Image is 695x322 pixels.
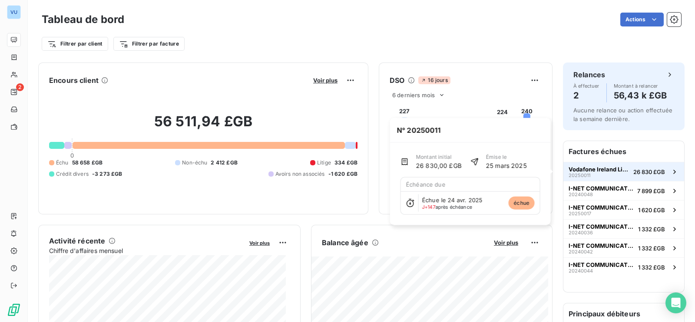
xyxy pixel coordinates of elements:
[211,159,237,167] span: 2 412 £GB
[317,159,331,167] span: Litige
[569,268,593,273] span: 20240044
[569,204,635,211] span: I-NET COMMUNICATIONS GROUP PLC
[563,200,684,219] button: I-NET COMMUNICATIONS GROUP PLC202500171 620 £GB
[92,170,122,178] span: -3 273 £GB
[328,170,358,178] span: -1 620 £GB
[563,181,684,200] button: I-NET COMMUNICATIONS GROUP PLC202400487 899 £GB
[569,223,635,230] span: I-NET COMMUNICATIONS GROUP PLC
[7,5,21,19] div: VU
[573,89,599,102] h4: 2
[49,246,243,255] span: Chiffre d'affaires mensuel
[494,239,518,246] span: Voir plus
[311,76,340,84] button: Voir plus
[563,219,684,238] button: I-NET COMMUNICATIONS GROUP PLC202400361 332 £GB
[638,226,665,233] span: 1 332 £GB
[637,187,665,194] span: 7 899 £GB
[390,75,404,85] h6: DSO
[638,264,665,271] span: 1 332 £GB
[42,37,108,51] button: Filtrer par client
[422,197,483,204] span: Échue le 24 avr. 2025
[491,239,521,246] button: Voir plus
[633,168,665,175] span: 26 830 £GB
[563,141,684,162] h6: Factures échues
[275,170,325,178] span: Avoirs non associés
[49,236,105,246] h6: Activité récente
[620,13,664,26] button: Actions
[569,249,593,254] span: 20240042
[16,83,24,91] span: 2
[573,69,605,80] h6: Relances
[70,152,74,159] span: 0
[313,77,338,84] span: Voir plus
[573,107,672,122] span: Aucune relance ou action effectuée la semaine dernière.
[569,166,630,173] span: Vodafone Ireland Limited
[42,12,124,27] h3: Tableau de bord
[569,185,634,192] span: I-NET COMMUNICATIONS GROUP PLC
[113,37,185,51] button: Filtrer par facture
[416,161,462,170] span: 26 830,00 £GB
[56,170,89,178] span: Crédit divers
[72,159,103,167] span: 58 658 £GB
[182,159,207,167] span: Non-échu
[638,245,665,252] span: 1 332 £GB
[509,197,535,210] span: échue
[422,204,436,210] span: J+147
[418,76,450,84] span: 16 jours
[569,242,635,249] span: I-NET COMMUNICATIONS GROUP PLC
[638,207,665,214] span: 1 620 £GB
[7,303,21,317] img: Logo LeanPay
[569,211,591,216] span: 20250017
[56,159,69,167] span: Échu
[573,83,599,89] span: À effectuer
[406,181,446,188] span: Échéance due
[334,159,357,167] span: 334 £GB
[392,92,435,99] span: 6 derniers mois
[416,153,462,161] span: Montant initial
[569,261,635,268] span: I-NET COMMUNICATIONS GROUP PLC
[49,113,357,139] h2: 56 511,94 £GB
[569,173,590,178] span: 20250011
[486,153,527,161] span: Émise le
[614,89,667,102] h4: 56,43 k £GB
[322,237,368,248] h6: Balance âgée
[563,257,684,276] button: I-NET COMMUNICATIONS GROUP PLC202400441 332 £GB
[249,240,270,246] span: Voir plus
[569,192,593,197] span: 20240048
[665,292,686,313] div: Open Intercom Messenger
[422,204,472,210] span: après échéance
[569,230,593,235] span: 20240036
[563,238,684,257] button: I-NET COMMUNICATIONS GROUP PLC202400421 332 £GB
[563,162,684,181] button: Vodafone Ireland Limited2025001126 830 £GB
[614,83,667,89] span: Montant à relancer
[247,239,272,246] button: Voir plus
[390,118,448,142] span: N° 20250011
[486,161,527,170] span: 25 mars 2025
[49,75,99,85] h6: Encours client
